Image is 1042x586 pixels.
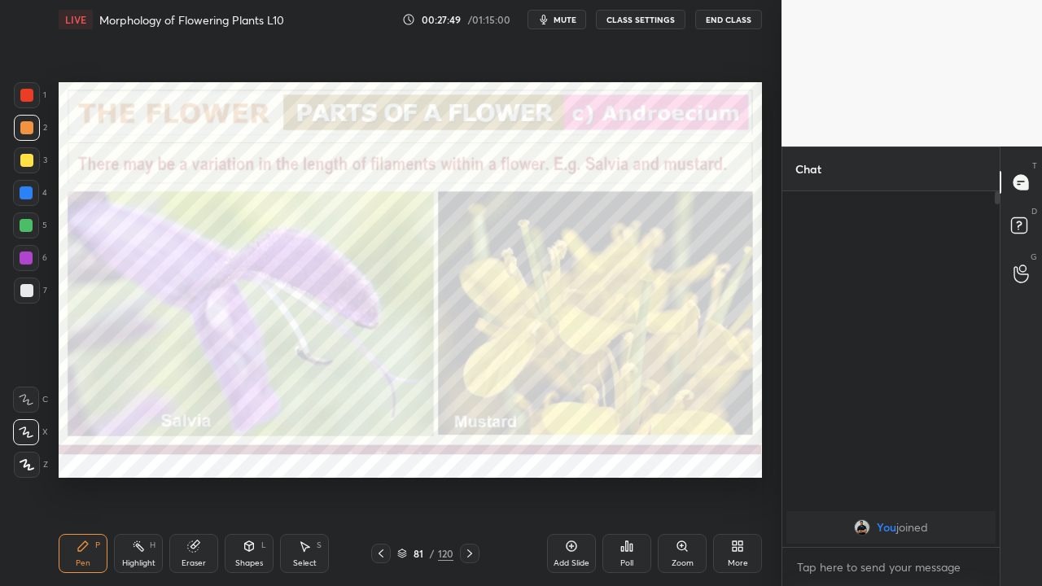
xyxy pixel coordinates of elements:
[596,10,685,29] button: CLASS SETTINGS
[877,521,896,534] span: You
[293,559,317,567] div: Select
[554,14,576,25] span: mute
[13,245,47,271] div: 6
[13,387,48,413] div: C
[14,278,47,304] div: 7
[13,212,47,238] div: 5
[620,559,633,567] div: Poll
[410,549,427,558] div: 81
[782,147,834,190] p: Chat
[182,559,206,567] div: Eraser
[695,10,762,29] button: End Class
[14,115,47,141] div: 2
[317,541,322,549] div: S
[1031,251,1037,263] p: G
[261,541,266,549] div: L
[672,559,694,567] div: Zoom
[430,549,435,558] div: /
[14,452,48,478] div: Z
[438,546,453,561] div: 120
[854,519,870,536] img: e79474230d8842dfbc566d253cde689a.jpg
[95,541,100,549] div: P
[1032,160,1037,172] p: T
[896,521,928,534] span: joined
[122,559,155,567] div: Highlight
[528,10,586,29] button: mute
[59,10,93,29] div: LIVE
[554,559,589,567] div: Add Slide
[76,559,90,567] div: Pen
[1031,205,1037,217] p: D
[99,12,284,28] h4: Morphology of Flowering Plants L10
[782,508,1000,547] div: grid
[14,147,47,173] div: 3
[13,419,48,445] div: X
[13,180,47,206] div: 4
[14,82,46,108] div: 1
[235,559,263,567] div: Shapes
[728,559,748,567] div: More
[150,541,155,549] div: H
